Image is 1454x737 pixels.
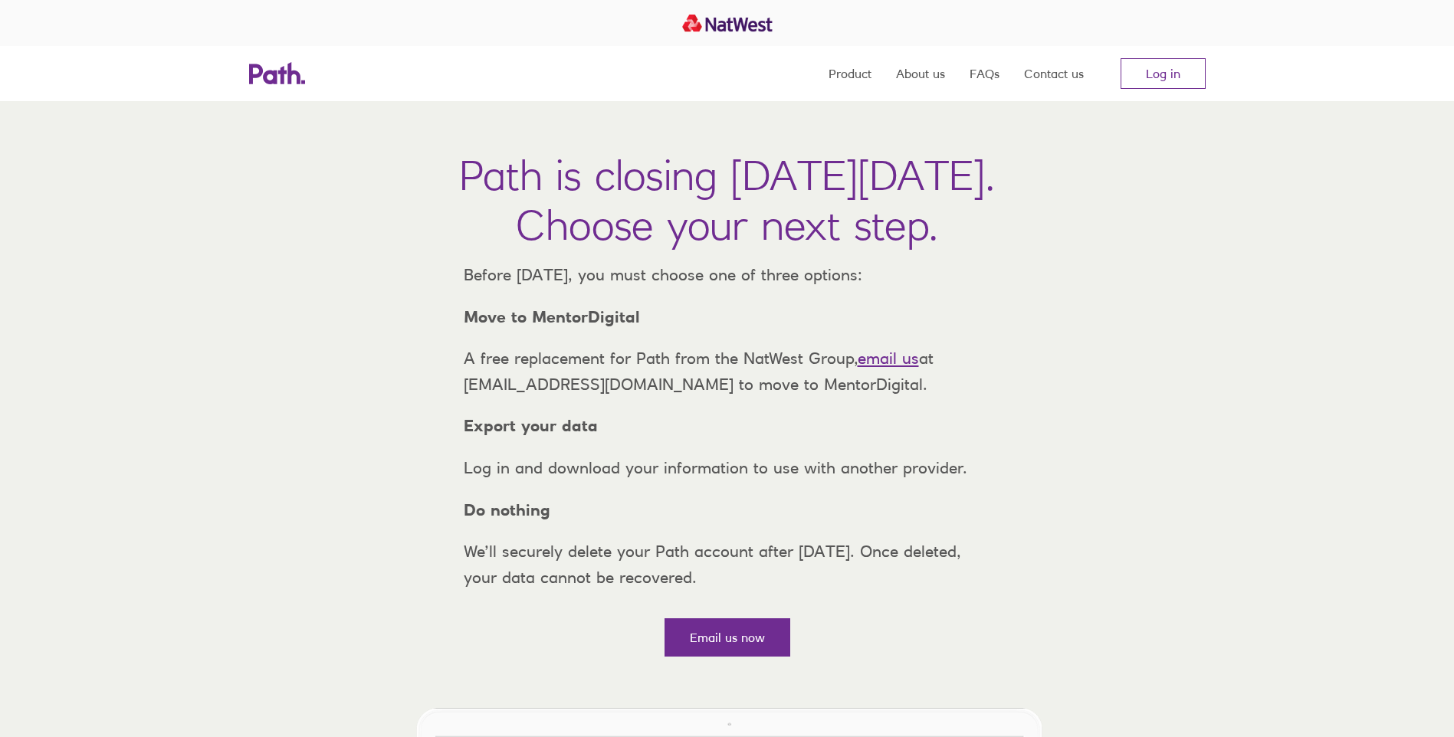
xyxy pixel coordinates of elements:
strong: Move to MentorDigital [464,307,640,326]
strong: Do nothing [464,500,550,519]
p: Before [DATE], you must choose one of three options: [451,262,1003,288]
a: Product [829,46,871,101]
a: Log in [1121,58,1206,89]
p: We’ll securely delete your Path account after [DATE]. Once deleted, your data cannot be recovered. [451,539,1003,590]
a: email us [858,349,919,368]
a: FAQs [970,46,999,101]
h1: Path is closing [DATE][DATE]. Choose your next step. [459,150,995,250]
p: Log in and download your information to use with another provider. [451,455,1003,481]
strong: Export your data [464,416,598,435]
a: Contact us [1024,46,1084,101]
p: A free replacement for Path from the NatWest Group, at [EMAIL_ADDRESS][DOMAIN_NAME] to move to Me... [451,346,1003,397]
a: Email us now [665,618,790,657]
a: About us [896,46,945,101]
